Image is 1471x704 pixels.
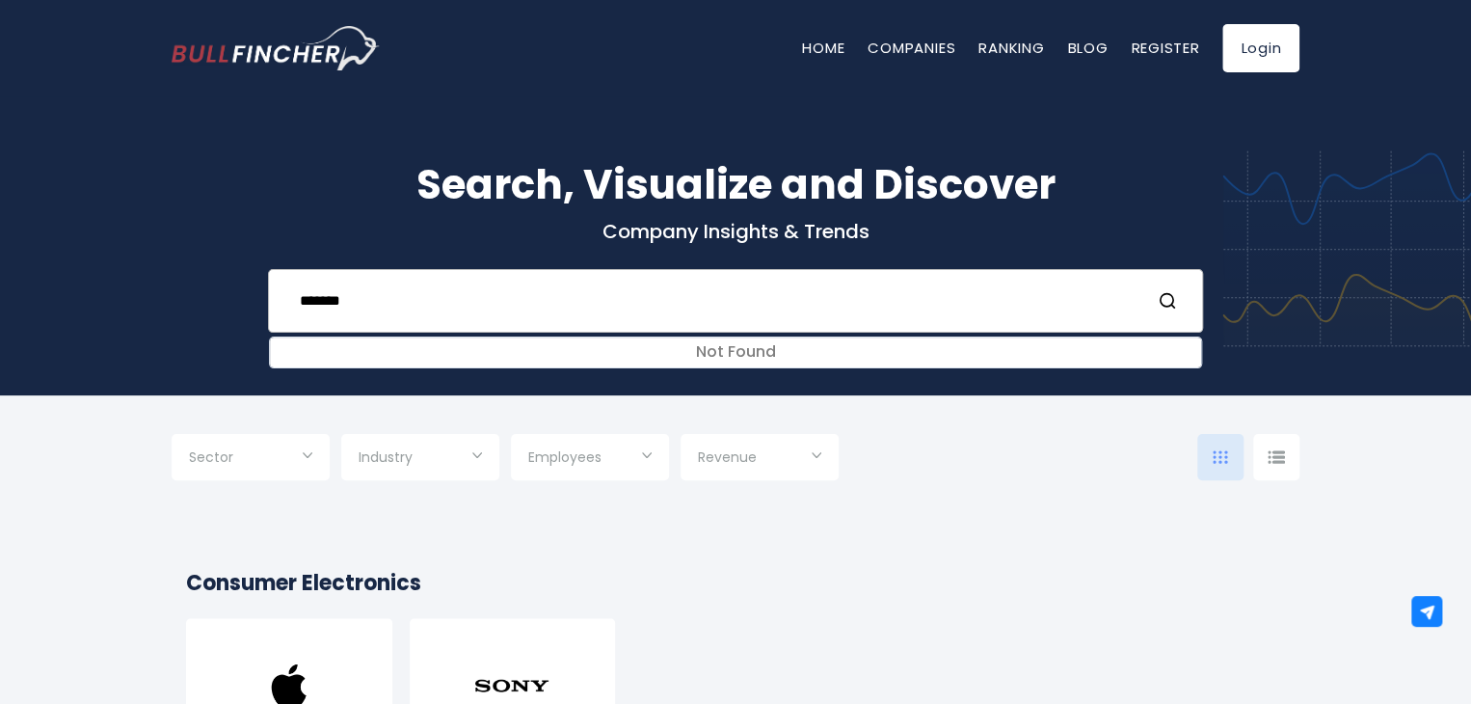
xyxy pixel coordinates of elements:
[1158,288,1183,313] button: Search
[359,448,413,466] span: Industry
[189,448,233,466] span: Sector
[1268,450,1285,464] img: icon-comp-list-view.svg
[172,26,380,70] img: Bullfincher logo
[1213,450,1228,464] img: icon-comp-grid.svg
[528,442,652,476] input: Selection
[172,26,379,70] a: Go to homepage
[698,442,821,476] input: Selection
[270,338,1201,367] div: Not Found
[172,154,1299,215] h1: Search, Visualize and Discover
[528,448,602,466] span: Employees
[868,38,955,58] a: Companies
[1131,38,1199,58] a: Register
[359,442,482,476] input: Selection
[186,567,1285,599] h2: Consumer Electronics
[1067,38,1108,58] a: Blog
[698,448,757,466] span: Revenue
[978,38,1044,58] a: Ranking
[172,219,1299,244] p: Company Insights & Trends
[802,38,844,58] a: Home
[1222,24,1299,72] a: Login
[189,442,312,476] input: Selection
